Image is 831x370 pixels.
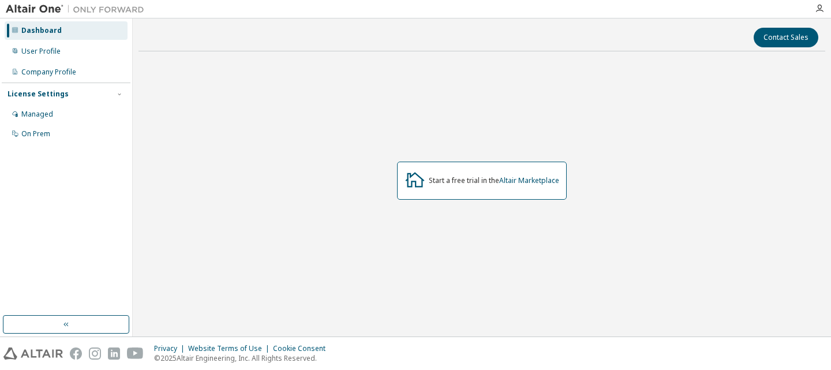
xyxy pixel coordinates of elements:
[429,176,559,185] div: Start a free trial in the
[21,47,61,56] div: User Profile
[8,89,69,99] div: License Settings
[21,129,50,139] div: On Prem
[3,347,63,360] img: altair_logo.svg
[127,347,144,360] img: youtube.svg
[108,347,120,360] img: linkedin.svg
[499,175,559,185] a: Altair Marketplace
[21,110,53,119] div: Managed
[154,353,332,363] p: © 2025 Altair Engineering, Inc. All Rights Reserved.
[754,28,818,47] button: Contact Sales
[70,347,82,360] img: facebook.svg
[154,344,188,353] div: Privacy
[188,344,273,353] div: Website Terms of Use
[21,26,62,35] div: Dashboard
[89,347,101,360] img: instagram.svg
[6,3,150,15] img: Altair One
[273,344,332,353] div: Cookie Consent
[21,68,76,77] div: Company Profile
